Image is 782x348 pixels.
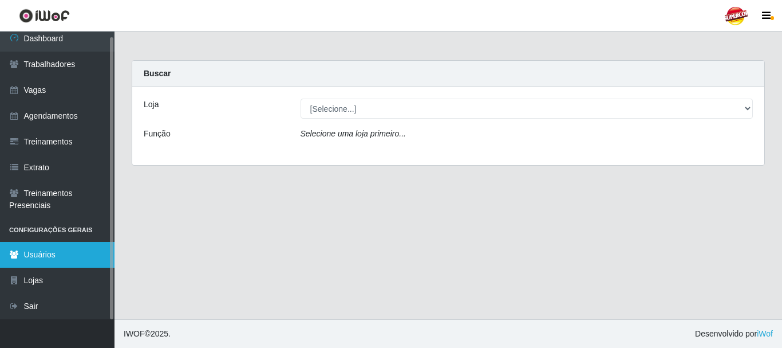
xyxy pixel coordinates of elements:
label: Função [144,128,171,140]
i: Selecione uma loja primeiro... [301,129,406,138]
a: iWof [757,329,773,338]
strong: Buscar [144,69,171,78]
img: CoreUI Logo [19,9,70,23]
span: Desenvolvido por [695,328,773,340]
span: IWOF [124,329,145,338]
span: © 2025 . [124,328,171,340]
label: Loja [144,99,159,111]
